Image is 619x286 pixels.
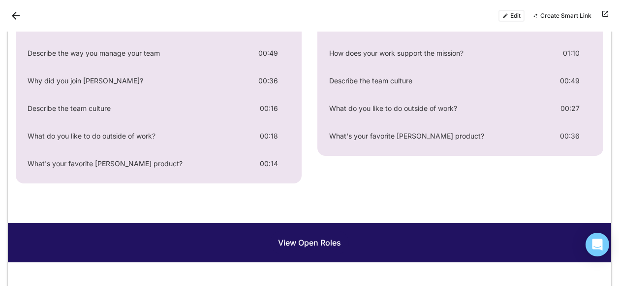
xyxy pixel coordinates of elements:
[528,10,595,22] button: Create Smart Link
[20,69,298,93] div: Why did you join [PERSON_NAME]?00:36More options
[270,231,349,254] a: View Open Roles
[24,133,256,140] div: What do you like to do outside of work?
[560,133,580,140] div: 00:36
[563,50,580,57] div: 01:10
[560,77,580,84] div: 00:49
[321,124,599,148] div: What's your favorite [PERSON_NAME] product?00:36More options
[20,152,298,176] div: What's your favorite [PERSON_NAME] product?00:14More options
[325,133,556,140] div: What's your favorite [PERSON_NAME] product?
[325,50,559,57] div: How does your work support the mission?
[321,41,599,65] div: How does your work support the mission?01:10More options
[20,97,298,120] div: Describe the team culture00:16More options
[260,133,278,140] div: 00:18
[260,105,278,112] div: 00:16
[24,160,256,167] div: What's your favorite [PERSON_NAME] product?
[258,77,278,84] div: 00:36
[24,50,254,57] div: Describe the way you manage your team
[325,77,556,84] div: Describe the team culture
[258,50,278,57] div: 00:49
[325,105,557,112] div: What do you like to do outside of work?
[321,69,599,93] div: Describe the team culture00:49More options
[586,233,609,256] div: Open Intercom Messenger
[20,124,298,148] div: What do you like to do outside of work?00:18More options
[20,41,298,65] div: Describe the way you manage your team00:49More options
[260,160,278,167] div: 00:14
[498,10,525,22] button: Edit
[8,8,24,24] button: Back
[321,97,599,120] div: What do you like to do outside of work?00:27More options
[24,77,254,84] div: Why did you join [PERSON_NAME]?
[560,105,580,112] div: 00:27
[24,105,256,112] div: Describe the team culture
